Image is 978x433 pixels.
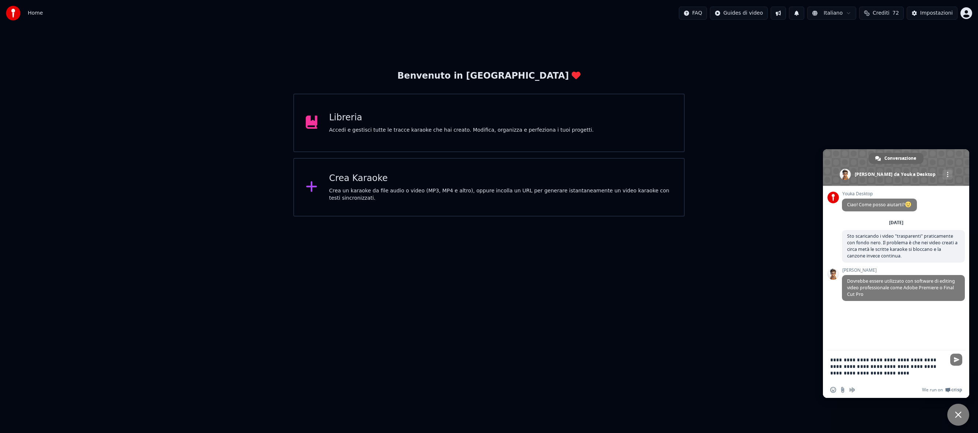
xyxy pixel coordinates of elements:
[329,127,594,134] div: Accedi e gestisci tutte le tracce karaoke che hai creato. Modifica, organizza e perfeziona i tuoi...
[950,354,962,366] span: Inviare
[889,221,903,225] div: [DATE]
[892,10,899,17] span: 72
[842,191,917,196] span: Youka Desktop
[922,387,962,393] a: We run onCrisp
[329,187,672,202] div: Crea un karaoke da file audio o video (MP3, MP4 e altro), oppure incolla un URL per generare ista...
[920,10,953,17] div: Impostazioni
[922,387,943,393] span: We run on
[951,387,962,393] span: Crisp
[907,7,958,20] button: Impostazioni
[830,350,947,382] textarea: Scrivi il tuo messaggio...
[869,153,924,164] a: Conversazione
[679,7,707,20] button: FAQ
[710,7,768,20] button: Guides di video
[28,10,43,17] nav: breadcrumb
[329,112,594,124] div: Libreria
[847,202,912,208] span: Ciao! Come posso aiutarti?
[847,233,958,259] span: Sto scaricando i video "trasparenti" praticamente con fondo nero. Il problema è che nei video cre...
[849,387,855,393] span: Registra un messaggio audio
[884,153,916,164] span: Conversazione
[329,173,672,184] div: Crea Karaoke
[28,10,43,17] span: Home
[6,6,20,20] img: youka
[873,10,889,17] span: Crediti
[947,404,969,426] a: Chiudere la chat
[842,268,965,273] span: [PERSON_NAME]
[398,70,581,82] div: Benvenuto in [GEOGRAPHIC_DATA]
[847,278,955,297] span: Dovrebbe essere utilizzato con software di editing video professionale come Adobe Premiere o Fina...
[859,7,904,20] button: Crediti72
[840,387,846,393] span: Invia un file
[830,387,836,393] span: Inserisci una emoji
